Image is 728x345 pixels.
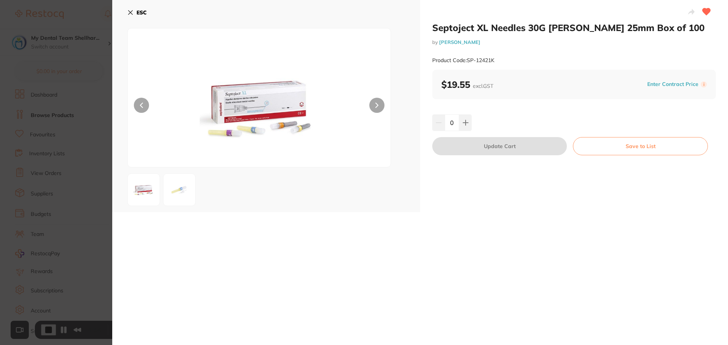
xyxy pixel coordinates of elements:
small: Product Code: SP-12421K [432,57,494,64]
b: ESC [136,9,147,16]
button: Update Cart [432,137,567,155]
button: Enter Contract Price [645,81,701,88]
img: ay1qcGc [180,47,338,167]
h2: Septoject XL Needles 30G [PERSON_NAME] 25mm Box of 100 [432,22,716,33]
b: $19.55 [441,79,493,90]
img: ay1qcGc [130,176,157,203]
button: ESC [127,6,147,19]
a: [PERSON_NAME] [439,39,480,45]
label: i [701,81,707,87]
img: a18yLWpwZw [166,176,193,203]
button: Save to List [573,137,708,155]
small: by [432,39,716,45]
span: excl. GST [473,83,493,89]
